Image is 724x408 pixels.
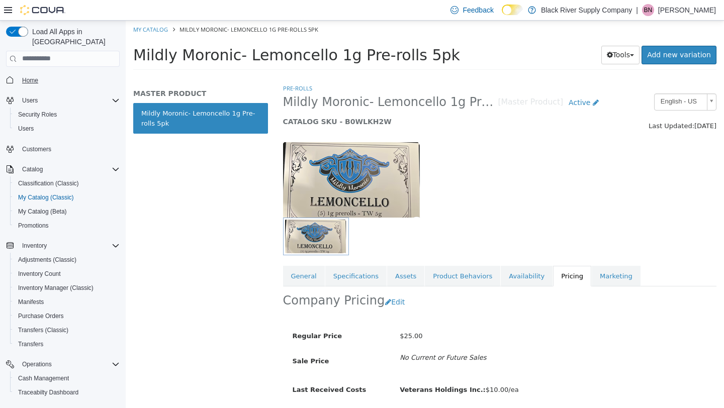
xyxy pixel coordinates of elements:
[636,4,638,16] p: |
[18,222,49,230] span: Promotions
[14,282,98,294] a: Inventory Manager (Classic)
[18,358,120,370] span: Operations
[14,296,48,308] a: Manifests
[18,256,76,264] span: Adjustments (Classic)
[2,239,124,253] button: Inventory
[14,177,83,189] a: Classification (Classic)
[14,206,120,218] span: My Catalog (Beta)
[14,338,120,350] span: Transfers
[274,365,360,373] b: Veterans Holdings Inc.:
[10,337,124,351] button: Transfers
[14,338,47,350] a: Transfers
[14,268,65,280] a: Inventory Count
[22,145,51,153] span: Customers
[10,108,124,122] button: Security Roles
[157,245,199,266] a: General
[2,357,124,371] button: Operations
[18,94,120,107] span: Users
[22,76,38,84] span: Home
[167,312,216,319] span: Regular Price
[18,94,42,107] button: Users
[274,312,297,319] span: $25.00
[261,245,299,266] a: Assets
[10,253,124,267] button: Adjustments (Classic)
[18,240,120,252] span: Inventory
[18,298,44,306] span: Manifests
[20,5,65,15] img: Cova
[18,179,79,187] span: Classification (Classic)
[18,74,42,86] a: Home
[18,326,68,334] span: Transfers (Classic)
[18,358,56,370] button: Operations
[2,142,124,156] button: Customers
[541,4,632,16] p: Black River Supply Company
[14,324,72,336] a: Transfers (Classic)
[2,73,124,87] button: Home
[18,163,47,175] button: Catalog
[14,324,120,336] span: Transfers (Classic)
[18,208,67,216] span: My Catalog (Beta)
[14,372,120,384] span: Cash Management
[28,27,120,47] span: Load All Apps in [GEOGRAPHIC_DATA]
[14,109,61,121] a: Security Roles
[10,122,124,136] button: Users
[14,191,120,203] span: My Catalog (Classic)
[14,372,73,384] a: Cash Management
[14,282,120,294] span: Inventory Manager (Classic)
[10,281,124,295] button: Inventory Manager (Classic)
[22,165,43,173] span: Catalog
[14,220,53,232] a: Promotions
[14,296,120,308] span: Manifests
[22,96,38,105] span: Users
[10,385,124,399] button: Traceabilty Dashboard
[299,245,375,266] a: Product Behaviors
[18,312,64,320] span: Purchase Orders
[18,374,69,382] span: Cash Management
[14,177,120,189] span: Classification (Classic)
[8,26,334,43] span: Mildly Moronic- Lemoncello 1g Pre-rolls 5pk
[10,295,124,309] button: Manifests
[373,78,438,86] small: [Master Product]
[528,73,591,90] a: English - US
[14,386,120,398] span: Traceabilty Dashboard
[523,101,569,109] span: Last Updated:
[10,323,124,337] button: Transfers (Classic)
[14,310,68,322] a: Purchase Orders
[516,25,591,44] a: Add new variation
[10,219,124,233] button: Promotions
[14,220,120,232] span: Promotions
[8,5,42,13] a: My Catalog
[2,93,124,108] button: Users
[10,309,124,323] button: Purchase Orders
[10,190,124,205] button: My Catalog (Classic)
[274,365,393,373] span: $10.00/ea
[157,74,373,89] span: Mildly Moronic- Lemoncello 1g Pre-rolls 5pk
[18,143,55,155] a: Customers
[18,340,43,348] span: Transfers
[167,337,204,344] span: Sale Price
[18,111,57,119] span: Security Roles
[10,371,124,385] button: Cash Management
[529,73,577,89] span: English - US
[642,4,654,16] div: Brittany Niles
[18,388,78,396] span: Traceabilty Dashboard
[259,272,285,291] button: Edit
[466,245,515,266] a: Marketing
[14,254,80,266] a: Adjustments (Classic)
[167,365,241,373] span: Last Received Costs
[644,4,653,16] span: BN
[157,272,259,288] h2: Company Pricing
[14,123,120,135] span: Users
[14,109,120,121] span: Security Roles
[18,240,51,252] button: Inventory
[569,101,591,109] span: [DATE]
[10,205,124,219] button: My Catalog (Beta)
[54,5,193,13] span: Mildly Moronic- Lemoncello 1g Pre-rolls 5pk
[14,386,82,398] a: Traceabilty Dashboard
[14,206,71,218] a: My Catalog (Beta)
[502,5,523,15] input: Dark Mode
[658,4,716,16] p: [PERSON_NAME]
[14,254,120,266] span: Adjustments (Classic)
[463,5,493,15] span: Feedback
